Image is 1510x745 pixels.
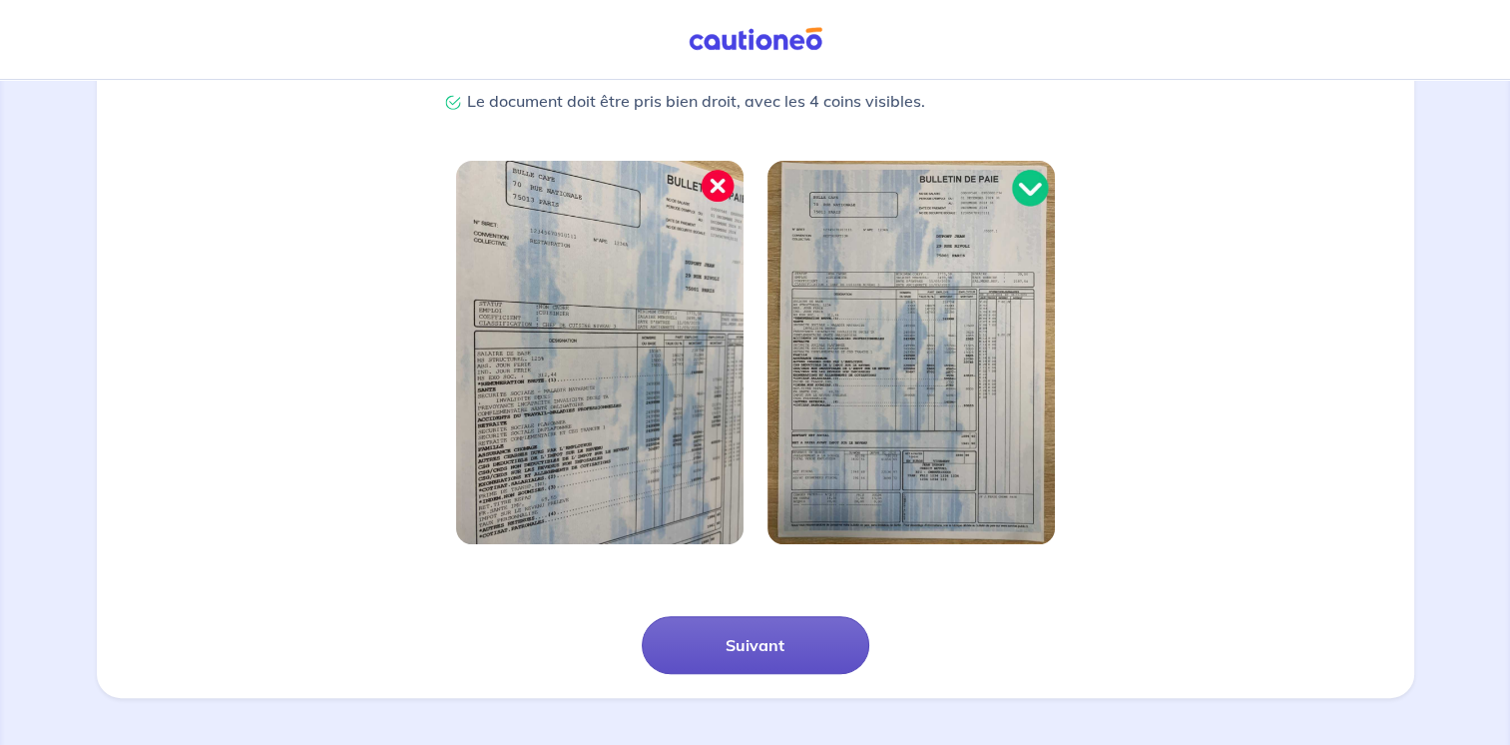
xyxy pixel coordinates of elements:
[444,89,1067,113] p: Le document doit être pris bien droit, avec les 4 coins visibles.
[642,616,869,674] button: Suivant
[444,94,462,112] img: Check
[767,161,1055,544] img: Image bien cadrée 2
[681,27,830,52] img: Cautioneo
[456,161,744,544] img: Image bien cadrée 1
